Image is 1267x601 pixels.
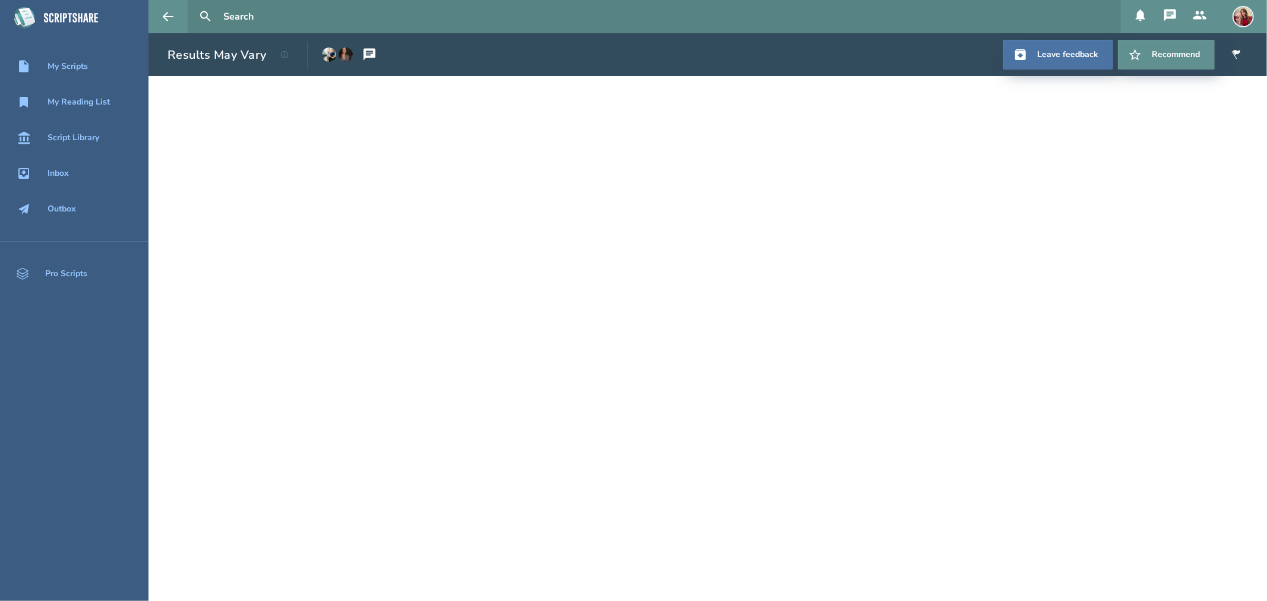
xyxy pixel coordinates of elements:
div: Script Library [48,133,99,143]
a: Go to Kaylah Cantu's profile [339,42,353,68]
div: My Scripts [48,62,88,71]
img: user_1604966854-crop.jpg [339,48,353,62]
div: Outbox [48,204,76,214]
img: user_1757479389-crop.jpg [1233,6,1254,27]
div: Inbox [48,169,69,178]
div: Pro Scripts [45,269,87,279]
img: user_1673573717-crop.jpg [322,48,336,62]
a: Go to Anthony Miguel Cantu's profile [322,42,336,68]
div: My Reading List [48,97,110,107]
h1: Results May Vary [168,47,267,63]
button: View script details [271,42,298,68]
a: Leave feedback [1003,40,1113,69]
button: Recommend [1118,40,1215,69]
